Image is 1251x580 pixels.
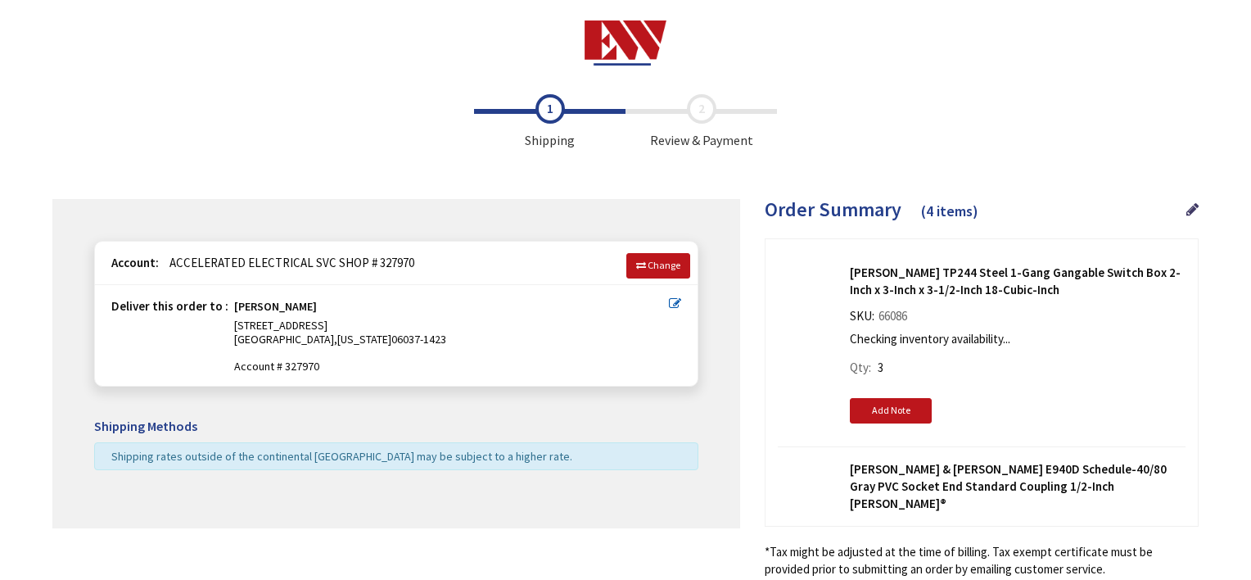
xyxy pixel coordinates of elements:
[850,360,869,375] span: Qty
[234,300,317,319] strong: [PERSON_NAME]
[234,332,337,347] span: [GEOGRAPHIC_DATA],
[234,318,327,333] span: [STREET_ADDRESS]
[626,253,690,278] a: Change
[850,264,1186,299] strong: [PERSON_NAME] TP244 Steel 1-Gang Gangable Switch Box 2-Inch x 3-Inch x 3-1/2-Inch 18-Cubic-Inch
[474,94,625,150] span: Shipping
[111,449,572,464] span: Shipping rates outside of the continental [GEOGRAPHIC_DATA] may be subject to a higher rate.
[94,419,698,434] h5: Shipping Methods
[391,332,446,347] span: 06037-1423
[585,20,667,66] img: Electrical Wholesalers, Inc.
[921,202,978,220] span: (4 items)
[850,307,911,330] div: SKU:
[765,543,1199,578] : *Tax might be adjusted at the time of billing. Tax exempt certificate must be provided prior to s...
[337,332,391,347] span: [US_STATE]
[850,460,1186,513] strong: [PERSON_NAME] & [PERSON_NAME] E940D Schedule-40/80 Gray PVC Socket End Standard Coupling 1/2-Inch...
[765,197,901,222] span: Order Summary
[234,360,669,374] span: Account # 327970
[625,94,777,150] span: Review & Payment
[878,360,883,375] span: 3
[648,259,680,271] span: Change
[111,255,159,270] strong: Account:
[161,255,414,270] span: ACCELERATED ELECTRICAL SVC SHOP # 327970
[111,298,228,314] strong: Deliver this order to :
[850,330,1177,347] p: Checking inventory availability...
[874,308,911,324] span: 66086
